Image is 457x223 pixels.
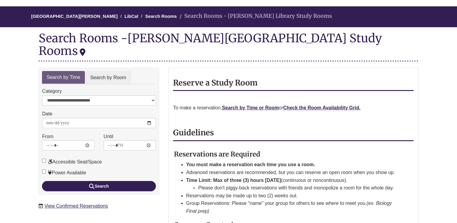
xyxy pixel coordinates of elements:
nav: Breadcrumb [39,6,418,27]
strong: Reservations are Required [174,150,260,158]
strong: You must make a reservation each time you use a room. [186,162,315,167]
strong: Guidelines [173,128,214,137]
a: Search by Room [85,71,131,85]
div: Search Rooms - [39,32,418,61]
li: Group Reservations: Please "name" your group for others to see where to meet you. [186,199,399,215]
label: Date [42,110,52,118]
a: Search Rooms [145,14,177,19]
a: Check the Room Availability Grid. [283,105,360,110]
label: From [42,133,53,141]
li: Please don't piggy-back reservations with friends and monopolize a room for the whole day. [198,184,399,192]
label: Until [104,133,113,141]
input: Accessible Seat/Space [42,159,46,163]
label: Category [42,87,62,95]
a: Search by Time or Room [222,105,279,110]
strong: Time Limit: Max of three (3) hours [DATE] [186,178,281,183]
button: Search [42,181,156,191]
input: Power Available [42,170,46,173]
a: Search by Time [42,71,85,84]
a: View Confirmed Reservations [44,203,108,208]
a: [GEOGRAPHIC_DATA][PERSON_NAME] [31,14,117,19]
li: (continuous or noncontinuous). [186,176,399,192]
div: [PERSON_NAME][GEOGRAPHIC_DATA] Study Rooms [39,31,381,58]
li: Search Rooms - [PERSON_NAME] Library Study Rooms [178,12,332,21]
label: Accessible Seat/Space [42,158,102,166]
li: Advanced reservations are recommended, but you can reserve an open room when you show up. [186,169,399,176]
label: Power Available [42,169,86,177]
em: (ex. Biology Final prep) [186,201,392,214]
p: To make a reservation, or [173,104,413,112]
a: LibCal [124,14,138,19]
li: Reservations may be made up to two (2) weeks out. [186,192,399,200]
strong: Reserve a Study Room [173,78,258,88]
